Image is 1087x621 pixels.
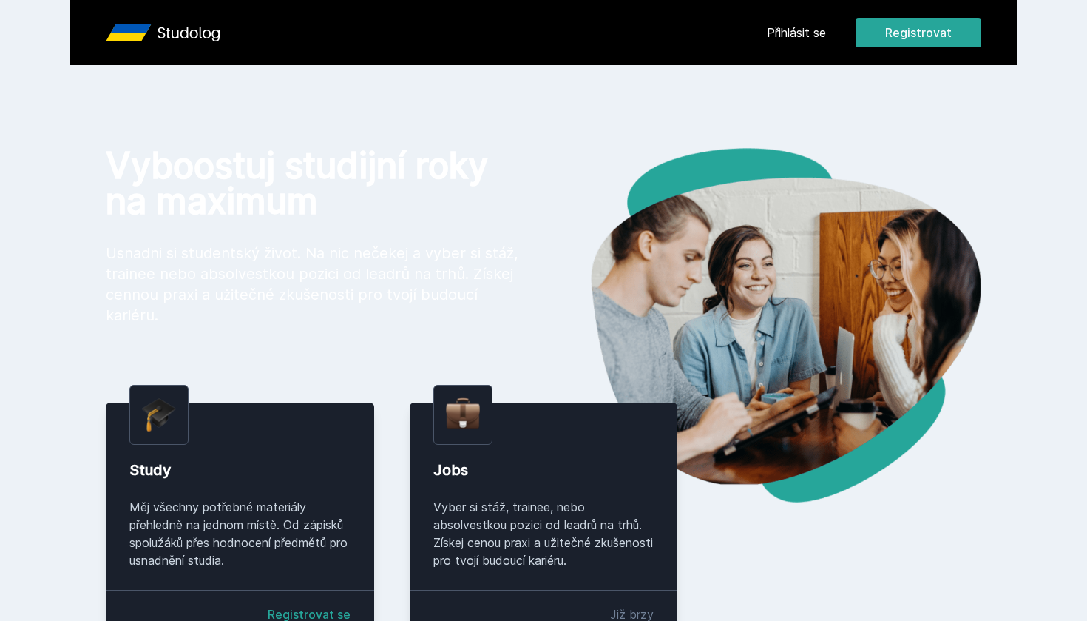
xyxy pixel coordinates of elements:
button: Registrovat [856,18,981,47]
img: hero.png [543,148,981,503]
img: briefcase.png [446,395,480,432]
div: Měj všechny potřebné materiály přehledně na jednom místě. Od zápisků spolužáků přes hodnocení pře... [129,498,351,569]
img: graduation-cap.png [142,397,176,432]
div: Jobs [433,460,654,480]
div: Study [129,460,351,480]
h1: Vyboostuj studijní roky na maximum [106,148,520,219]
p: Usnadni si studentský život. Na nic nečekej a vyber si stáž, trainee nebo absolvestkou pozici od ... [106,243,520,326]
div: Vyber si stáž, trainee, nebo absolvestkou pozici od leadrů na trhů. Získej cenou praxi a užitečné... [433,498,654,569]
a: Přihlásit se [767,24,826,41]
